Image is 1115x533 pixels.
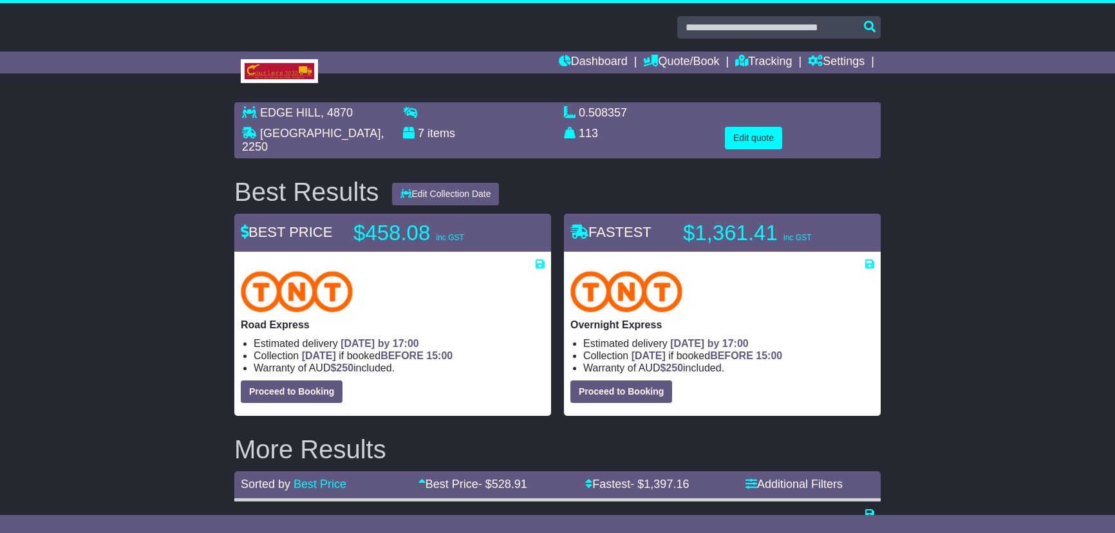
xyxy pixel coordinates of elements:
[380,350,424,361] span: BEFORE
[570,380,672,403] button: Proceed to Booking
[583,337,874,350] li: Estimated delivery
[418,478,527,491] a: Best Price- $528.91
[241,380,342,403] button: Proceed to Booking
[660,362,683,373] span: $
[321,106,353,119] span: , 4870
[353,220,514,246] p: $458.08
[570,271,682,312] img: TNT Domestic: Overnight Express
[630,478,689,491] span: - $
[559,51,628,73] a: Dashboard
[670,338,749,349] span: [DATE] by 17:00
[570,224,651,240] span: FASTEST
[241,319,545,331] p: Road Express
[710,350,753,361] span: BEFORE
[254,337,545,350] li: Estimated delivery
[242,127,384,154] span: , 2250
[302,350,453,361] span: if booked
[427,127,455,140] span: items
[478,478,527,491] span: - $
[666,362,683,373] span: 250
[294,478,346,491] a: Best Price
[643,51,719,73] a: Quote/Book
[241,224,332,240] span: BEST PRICE
[492,478,527,491] span: 528.91
[336,362,353,373] span: 250
[756,350,782,361] span: 15:00
[783,233,811,242] span: inc GST
[302,350,336,361] span: [DATE]
[426,350,453,361] span: 15:00
[808,51,865,73] a: Settings
[725,127,782,149] button: Edit quote
[583,350,874,362] li: Collection
[392,183,500,205] button: Edit Collection Date
[260,127,380,140] span: [GEOGRAPHIC_DATA]
[585,478,689,491] a: Fastest- $1,397.16
[241,478,290,491] span: Sorted by
[228,178,386,206] div: Best Results
[234,435,881,463] h2: More Results
[632,350,782,361] span: if booked
[735,51,792,73] a: Tracking
[254,350,545,362] li: Collection
[579,127,598,140] span: 113
[745,478,843,491] a: Additional Filters
[579,106,627,119] span: 0.508357
[418,127,424,140] span: 7
[683,220,844,246] p: $1,361.41
[644,478,689,491] span: 1,397.16
[260,106,321,119] span: EDGE HILL
[330,362,353,373] span: $
[241,271,353,312] img: TNT Domestic: Road Express
[583,362,874,374] li: Warranty of AUD included.
[341,338,419,349] span: [DATE] by 17:00
[632,350,666,361] span: [DATE]
[570,319,874,331] p: Overnight Express
[436,233,464,242] span: inc GST
[254,362,545,374] li: Warranty of AUD included.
